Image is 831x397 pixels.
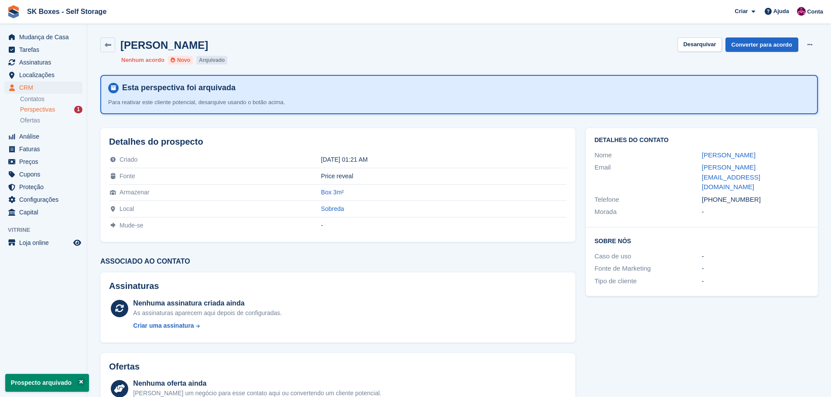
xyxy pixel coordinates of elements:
[120,173,135,180] span: Fonte
[19,181,72,193] span: Proteção
[4,156,82,168] a: menu
[119,83,810,93] h4: Esta perspectiva foi arquivada
[702,207,809,217] div: -
[702,195,809,205] div: [PHONE_NUMBER]
[19,44,72,56] span: Tarefas
[4,206,82,218] a: menu
[4,130,82,143] a: menu
[19,193,72,206] span: Configurações
[72,238,82,248] a: Loja de pré-visualização
[19,130,72,143] span: Análise
[702,163,760,190] a: [PERSON_NAME][EMAIL_ADDRESS][DOMAIN_NAME]
[321,205,344,212] a: Sobreda
[100,258,575,265] h3: Associado ao contato
[19,143,72,155] span: Faturas
[19,237,72,249] span: Loja online
[109,362,140,372] h2: Ofertas
[24,4,110,19] a: SK Boxes - Self Storage
[595,195,702,205] div: Telefone
[19,206,72,218] span: Capital
[595,207,702,217] div: Morada
[120,189,149,196] span: Armazenar
[8,226,87,234] span: Vitrine
[133,298,282,309] div: Nenhuma assinatura criada ainda
[133,378,381,389] div: Nenhuma oferta ainda
[595,264,702,274] div: Fonte de Marketing
[321,173,567,180] div: Price reveal
[108,98,414,107] p: Para reativar este cliente potencial, desarquive usando o botão acima.
[4,193,82,206] a: menu
[120,205,134,212] span: Local
[19,156,72,168] span: Preços
[19,168,72,180] span: Cupons
[20,105,55,114] span: Perspectivas
[4,143,82,155] a: menu
[20,95,82,103] a: Contatos
[120,222,143,229] span: Mude-se
[702,276,809,286] div: -
[20,116,40,125] span: Ofertas
[19,56,72,68] span: Assinaturas
[4,44,82,56] a: menu
[702,151,756,159] a: [PERSON_NAME]
[595,163,702,192] div: Email
[19,69,72,81] span: Localizações
[120,156,137,163] span: Criado
[168,56,193,64] li: Novo
[735,7,748,16] span: Criar
[74,106,82,113] div: 1
[196,56,227,64] li: Arquivado
[19,31,72,43] span: Mudança de Casa
[4,237,82,249] a: menu
[595,251,702,261] div: Caso de uso
[797,7,806,16] img: Joana Alegria
[595,137,809,144] h2: Detalhes do contato
[109,137,567,147] h2: Detalhes do prospecto
[133,321,194,330] div: Criar uma assinatura
[109,281,567,291] h2: Assinaturas
[133,309,282,318] div: As assinaturas aparecem aqui depois de configuradas.
[321,189,344,196] a: Box 3m²
[4,181,82,193] a: menu
[7,5,20,18] img: stora-icon-8386f47178a22dfd0bd8f6a31ec36ba5ce8667c1dd55bd0f319d3a0aa187defe.svg
[702,251,809,261] div: -
[4,56,82,68] a: menu
[120,39,208,51] h2: [PERSON_NAME]
[595,276,702,286] div: Tipo de cliente
[4,81,82,94] a: menu
[4,168,82,180] a: menu
[773,7,789,16] span: Ajuda
[702,264,809,274] div: -
[595,236,809,245] h2: Sobre Nós
[807,7,823,16] span: Conta
[20,105,82,114] a: Perspectivas 1
[4,31,82,43] a: menu
[19,81,72,94] span: CRM
[5,374,89,392] p: Prospecto arquivado
[4,69,82,81] a: menu
[133,321,282,330] a: Criar uma assinatura
[20,116,82,125] a: Ofertas
[677,37,722,52] button: Desarquivar
[121,56,164,64] li: Nenhum acordo
[725,37,798,52] a: Converter para acordo
[595,150,702,160] div: Nome
[321,222,567,229] div: -
[321,156,567,163] div: [DATE] 01:21 AM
